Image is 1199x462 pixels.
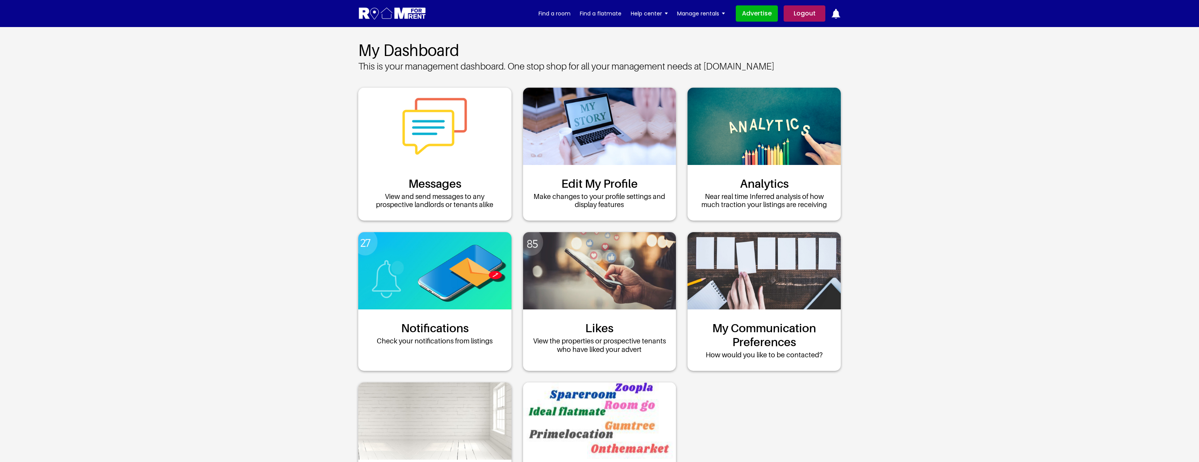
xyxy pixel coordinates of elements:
a: Help center [631,8,668,19]
a: Likes [585,321,613,335]
a: Logout [784,5,825,22]
a: Find a flatmate [580,8,622,19]
img: Logo for Room for Rent, featuring a welcoming design with a house icon and modern typography [358,7,427,21]
a: Notifications [401,321,469,335]
a: Find a room [539,8,571,19]
a: Manage rentals [677,8,725,19]
a: Edit My Profile [561,177,638,190]
p: This is your management dashboard. One stop shop for all your management needs at [DOMAIN_NAME] [358,61,841,72]
a: Analytics [740,177,789,190]
a: My Communication Preferences [695,321,833,349]
a: Messages [408,177,461,190]
img: ic-notification [831,9,841,19]
h2: My Dashboard [358,41,841,59]
a: Advertise [736,5,778,22]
